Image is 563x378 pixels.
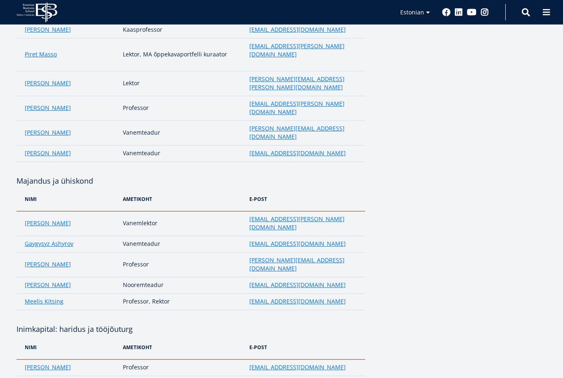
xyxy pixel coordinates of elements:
[16,336,119,360] th: NIMi
[25,26,71,34] a: [PERSON_NAME]
[249,281,346,289] a: [EMAIL_ADDRESS][DOMAIN_NAME]
[25,129,71,137] a: [PERSON_NAME]
[25,240,73,248] a: Gaygysyz Ashyrov
[25,281,71,289] a: [PERSON_NAME]
[25,219,71,228] a: [PERSON_NAME]
[119,72,245,96] td: Lektor
[25,298,63,306] a: Meelis Kitsing
[249,26,346,34] a: [EMAIL_ADDRESS][DOMAIN_NAME]
[25,79,71,88] a: [PERSON_NAME]
[249,240,346,248] a: [EMAIL_ADDRESS][DOMAIN_NAME]
[119,253,245,278] td: Professor
[119,22,245,39] td: Kaasprofessor
[25,104,71,112] a: [PERSON_NAME]
[249,298,346,306] a: [EMAIL_ADDRESS][DOMAIN_NAME]
[249,100,357,117] a: [EMAIL_ADDRESS][PERSON_NAME][DOMAIN_NAME]
[119,212,245,236] td: Vanemlektor
[455,8,463,16] a: Linkedin
[249,75,357,92] a: [PERSON_NAME][EMAIL_ADDRESS][PERSON_NAME][DOMAIN_NAME]
[249,125,357,141] a: [PERSON_NAME][EMAIL_ADDRESS][DOMAIN_NAME]
[25,364,71,372] a: [PERSON_NAME]
[249,215,357,232] a: [EMAIL_ADDRESS][PERSON_NAME][DOMAIN_NAME]
[16,187,119,212] th: NIMi
[119,294,245,310] td: Professor, Rektor
[16,175,365,187] h4: Majandus ja ühiskond
[119,187,245,212] th: Ametikoht
[249,364,346,372] a: [EMAIL_ADDRESS][DOMAIN_NAME]
[245,336,365,360] th: e-post
[249,149,346,158] a: [EMAIL_ADDRESS][DOMAIN_NAME]
[119,236,245,253] td: Vanemteadur
[442,8,450,16] a: Facebook
[119,121,245,146] td: Vanemteadur
[119,96,245,121] td: Professor
[119,39,245,72] td: Lektor, MA õppekavaportfelli kuraator
[119,278,245,294] td: Nooremteadur
[119,336,245,360] th: Ametikoht
[119,360,245,376] td: Professor
[16,323,365,336] h4: Inimkapital: haridus ja tööjõuturg
[25,51,57,59] a: Piret Masso
[119,146,245,162] td: Vanemteadur
[481,8,489,16] a: Instagram
[249,42,357,59] a: [EMAIL_ADDRESS][PERSON_NAME][DOMAIN_NAME]
[467,8,476,16] a: Youtube
[245,187,365,212] th: e-post
[249,257,357,273] a: [PERSON_NAME][EMAIL_ADDRESS][DOMAIN_NAME]
[25,261,71,269] a: [PERSON_NAME]
[25,149,71,158] a: [PERSON_NAME]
